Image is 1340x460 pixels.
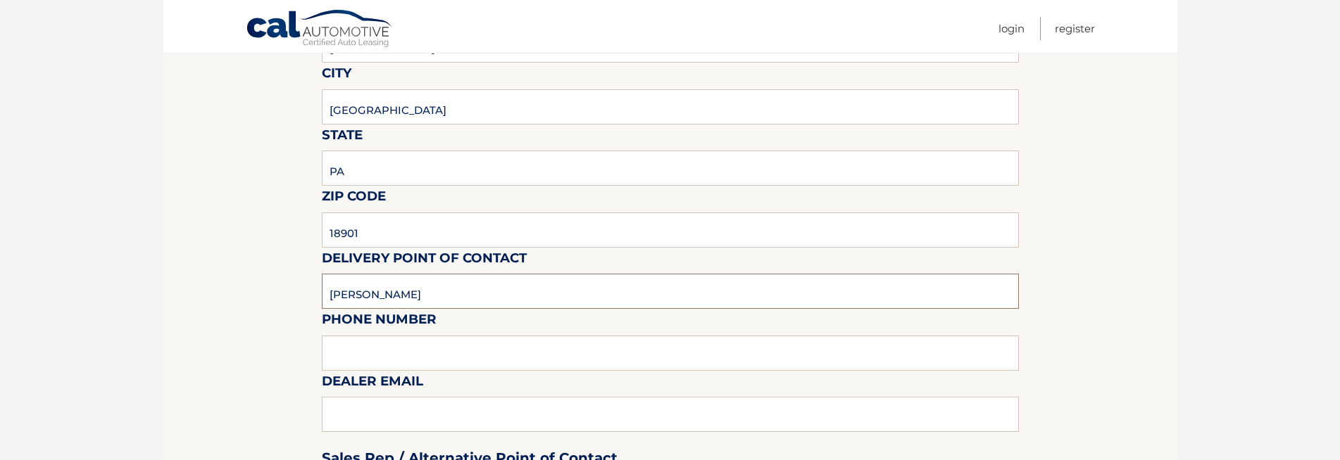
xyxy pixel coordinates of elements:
[1055,17,1095,40] a: Register
[322,371,423,397] label: Dealer Email
[322,124,363,151] label: State
[322,186,386,212] label: Zip Code
[322,63,351,89] label: City
[322,248,527,274] label: Delivery Point of Contact
[322,309,437,335] label: Phone Number
[998,17,1025,40] a: Login
[246,9,394,50] a: Cal Automotive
